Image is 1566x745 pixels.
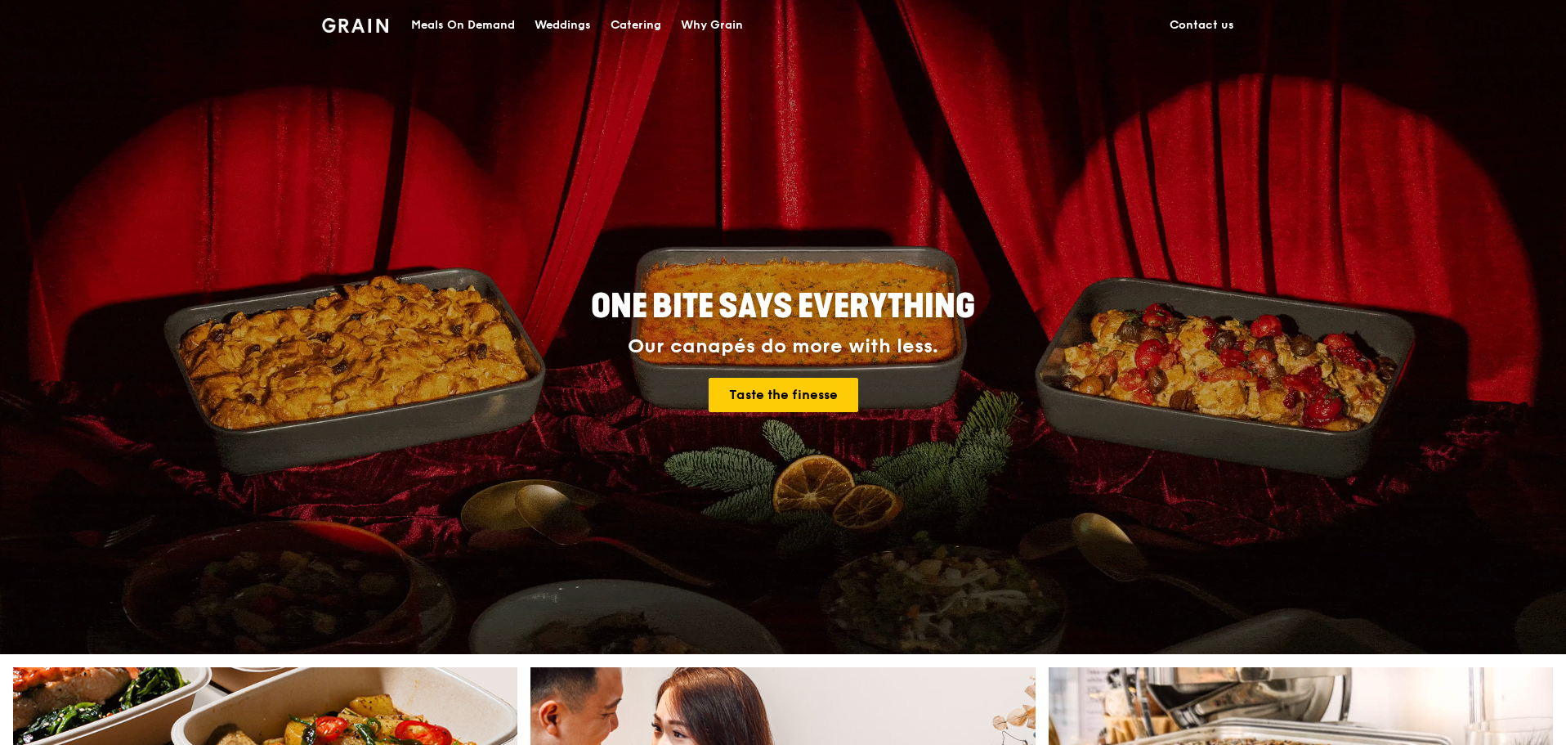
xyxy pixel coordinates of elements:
[671,1,753,50] a: Why Grain
[489,335,1077,358] div: Our canapés do more with less.
[601,1,671,50] a: Catering
[525,1,601,50] a: Weddings
[1160,1,1244,50] a: Contact us
[681,1,743,50] div: Why Grain
[709,378,858,412] a: Taste the finesse
[611,1,661,50] div: Catering
[591,287,975,326] span: ONE BITE SAYS EVERYTHING
[411,1,515,50] div: Meals On Demand
[322,18,388,33] img: Grain
[535,1,591,50] div: Weddings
